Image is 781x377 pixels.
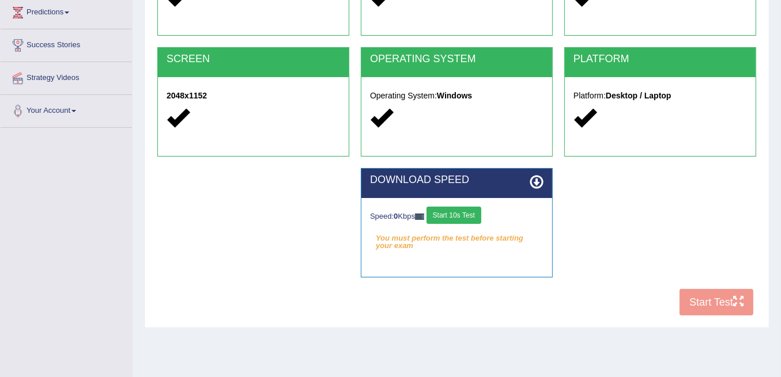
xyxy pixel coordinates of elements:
[415,214,424,220] img: ajax-loader-fb-connection.gif
[370,207,544,227] div: Speed: Kbps
[574,92,747,100] h5: Platform:
[574,54,747,65] h2: PLATFORM
[606,91,671,100] strong: Desktop / Laptop
[1,29,132,58] a: Success Stories
[370,92,544,100] h5: Operating System:
[370,174,544,186] h2: DOWNLOAD SPEED
[427,207,481,224] button: Start 10s Test
[167,54,340,65] h2: SCREEN
[370,54,544,65] h2: OPERATING SYSTEM
[1,95,132,124] a: Your Account
[167,91,207,100] strong: 2048x1152
[394,212,398,220] strong: 0
[1,62,132,91] a: Strategy Videos
[370,230,544,247] em: You must perform the test before starting your exam
[437,91,472,100] strong: Windows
